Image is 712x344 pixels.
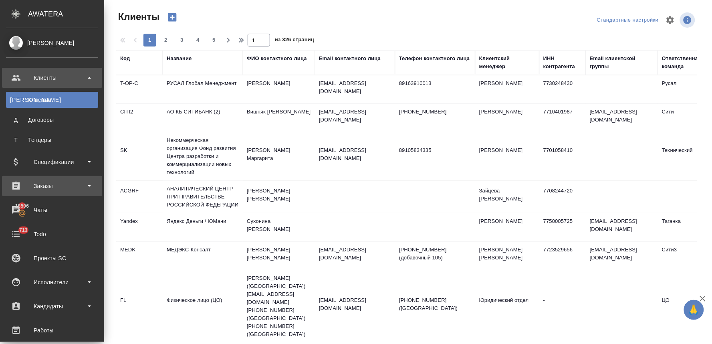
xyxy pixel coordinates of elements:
button: 3 [175,34,188,47]
td: Физическое лицо (ЦО) [163,292,243,320]
a: 18506Чаты [2,200,102,220]
td: T-OP-C [116,75,163,103]
p: 89105834335 [399,146,471,154]
td: [PERSON_NAME] [475,75,539,103]
a: ТТендеры [6,132,98,148]
p: [EMAIL_ADDRESS][DOMAIN_NAME] [319,108,391,124]
a: 713Todo [2,224,102,244]
button: 🙏 [684,300,704,320]
td: [PERSON_NAME] [PERSON_NAME] [475,242,539,270]
td: 7708244720 [539,183,586,211]
p: [EMAIL_ADDRESS][DOMAIN_NAME] [319,246,391,262]
span: 713 [14,226,32,234]
button: 4 [192,34,204,47]
div: Заказы [6,180,98,192]
td: РУСАЛ Глобал Менеджмент [163,75,243,103]
td: [EMAIL_ADDRESS][DOMAIN_NAME] [586,104,658,132]
div: Название [167,55,192,63]
td: MEDK [116,242,163,270]
td: CITI2 [116,104,163,132]
td: [PERSON_NAME] ([GEOGRAPHIC_DATA]) [EMAIL_ADDRESS][DOMAIN_NAME] [PHONE_NUMBER] ([GEOGRAPHIC_DATA])... [243,270,315,342]
span: 18506 [10,202,34,210]
span: 5 [208,36,220,44]
button: 5 [208,34,220,47]
td: [PERSON_NAME] Маргарита [243,142,315,170]
td: 7701058410 [539,142,586,170]
td: Сухонина [PERSON_NAME] [243,213,315,241]
span: Посмотреть информацию [680,12,697,28]
a: ДДоговоры [6,112,98,128]
td: 7730248430 [539,75,586,103]
div: [PERSON_NAME] [6,38,98,47]
span: 4 [192,36,204,44]
td: Вишняк [PERSON_NAME] [243,104,315,132]
div: split button [595,14,661,26]
div: Телефон контактного лица [399,55,470,63]
td: [PERSON_NAME] [475,104,539,132]
td: [PERSON_NAME] [475,142,539,170]
p: [PHONE_NUMBER] (добавочный 105) [399,246,471,262]
p: [PHONE_NUMBER] ([GEOGRAPHIC_DATA]) [399,296,471,312]
td: [PERSON_NAME] [PERSON_NAME] [243,183,315,211]
div: Тендеры [10,136,94,144]
td: [PERSON_NAME] [475,213,539,241]
div: Email контактного лица [319,55,381,63]
button: 2 [159,34,172,47]
td: МЕДЭКС-Консалт [163,242,243,270]
span: Клиенты [116,10,159,23]
td: ACGRF [116,183,163,211]
div: Email клиентской группы [590,55,654,71]
div: Клиенты [10,96,94,104]
td: Некоммерческая организация Фонд развития Центра разработки и коммерциализации новых технологий [163,132,243,180]
a: Работы [2,320,102,340]
div: ФИО контактного лица [247,55,307,63]
td: Yandex [116,213,163,241]
td: Юридический отдел [475,292,539,320]
td: АО КБ СИТИБАНК (2) [163,104,243,132]
span: из 326 страниц [275,35,314,47]
td: [PERSON_NAME] [243,75,315,103]
td: 7710401987 [539,104,586,132]
td: Яндекс Деньги / ЮМани [163,213,243,241]
p: [EMAIL_ADDRESS][DOMAIN_NAME] [319,79,391,95]
div: Работы [6,324,98,336]
span: Настроить таблицу [661,10,680,30]
span: 3 [175,36,188,44]
p: 89163910013 [399,79,471,87]
div: Todo [6,228,98,240]
p: [PHONE_NUMBER] [399,108,471,116]
div: Исполнители [6,276,98,288]
p: [EMAIL_ADDRESS][DOMAIN_NAME] [319,296,391,312]
td: АНАЛИТИЧЕСКИЙ ЦЕНТР ПРИ ПРАВИТЕЛЬСТВЕ РОССИЙСКОЙ ФЕДЕРАЦИИ [163,181,243,213]
td: 7723529656 [539,242,586,270]
div: AWATERA [28,6,104,22]
td: FL [116,292,163,320]
td: [EMAIL_ADDRESS][DOMAIN_NAME] [586,242,658,270]
td: [PERSON_NAME] [PERSON_NAME] [243,242,315,270]
td: SK [116,142,163,170]
td: Зайцева [PERSON_NAME] [475,183,539,211]
span: 🙏 [687,302,701,318]
div: Клиентский менеджер [479,55,535,71]
td: 7750005725 [539,213,586,241]
div: Чаты [6,204,98,216]
p: [EMAIL_ADDRESS][DOMAIN_NAME] [319,146,391,162]
div: Спецификации [6,156,98,168]
a: [PERSON_NAME]Клиенты [6,92,98,108]
div: Кандидаты [6,300,98,312]
div: Код [120,55,130,63]
span: 2 [159,36,172,44]
div: Договоры [10,116,94,124]
button: Создать [163,10,182,24]
div: ИНН контрагента [543,55,582,71]
a: Проекты SC [2,248,102,268]
td: - [539,292,586,320]
div: Клиенты [6,72,98,84]
div: Проекты SC [6,252,98,264]
td: [EMAIL_ADDRESS][DOMAIN_NAME] [586,213,658,241]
